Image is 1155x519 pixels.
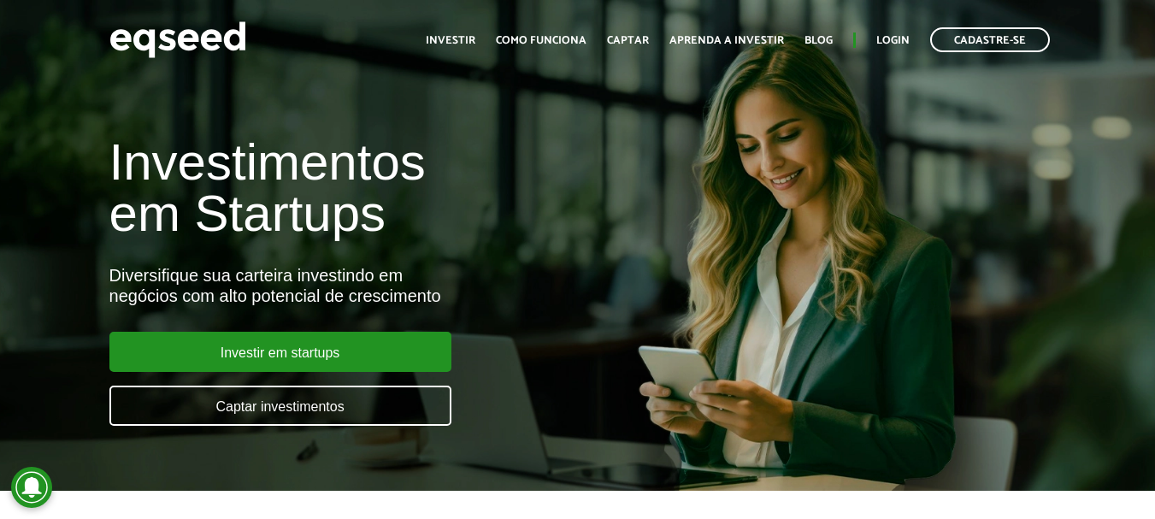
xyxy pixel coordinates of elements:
[109,137,662,239] h1: Investimentos em Startups
[426,35,475,46] a: Investir
[669,35,784,46] a: Aprenda a investir
[804,35,833,46] a: Blog
[109,17,246,62] img: EqSeed
[496,35,586,46] a: Como funciona
[109,332,451,372] a: Investir em startups
[607,35,649,46] a: Captar
[109,265,662,306] div: Diversifique sua carteira investindo em negócios com alto potencial de crescimento
[930,27,1050,52] a: Cadastre-se
[109,386,451,426] a: Captar investimentos
[876,35,910,46] a: Login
